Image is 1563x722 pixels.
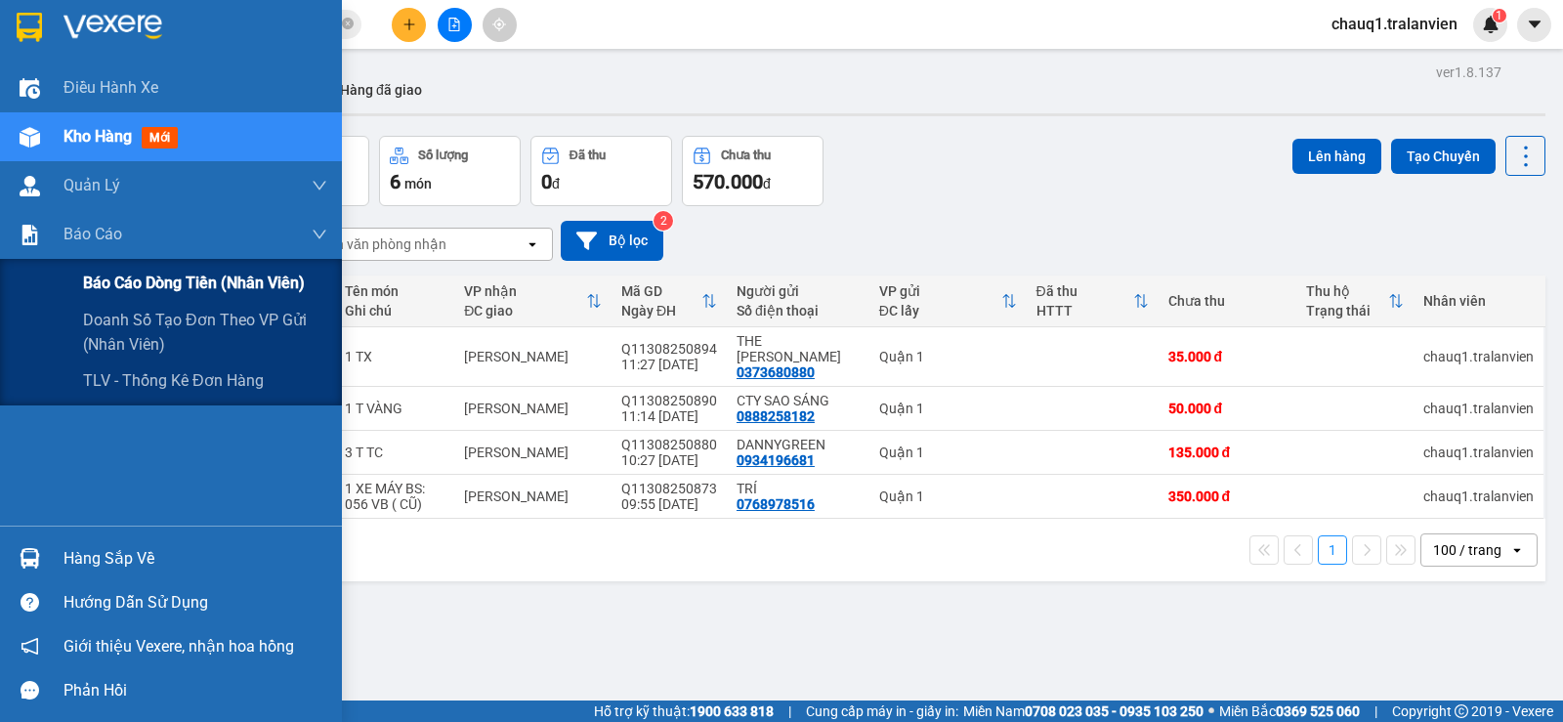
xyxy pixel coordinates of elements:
[1306,283,1388,299] div: Thu hộ
[1423,445,1534,460] div: chauq1.tralanvien
[63,634,294,658] span: Giới thiệu Vexere, nhận hoa hồng
[530,136,672,206] button: Đã thu0đ
[552,176,560,191] span: đ
[464,445,602,460] div: [PERSON_NAME]
[464,488,602,504] div: [PERSON_NAME]
[464,283,586,299] div: VP nhận
[737,452,815,468] div: 0934196681
[1423,293,1534,309] div: Nhân viên
[693,170,763,193] span: 570.000
[312,227,327,242] span: down
[879,303,1001,319] div: ĐC lấy
[737,303,860,319] div: Số điện thoại
[1208,707,1214,715] span: ⚪️
[1306,303,1388,319] div: Trạng thái
[20,176,40,196] img: warehouse-icon
[63,75,158,100] span: Điều hành xe
[83,271,305,295] span: Báo cáo dòng tiền (nhân viên)
[541,170,552,193] span: 0
[594,701,774,722] span: Hỗ trợ kỹ thuật:
[621,341,717,357] div: Q11308250894
[1025,703,1204,719] strong: 0708 023 035 - 0935 103 250
[570,149,606,162] div: Đã thu
[21,637,39,656] span: notification
[345,303,444,319] div: Ghi chú
[1526,16,1543,33] span: caret-down
[342,18,354,29] span: close-circle
[17,13,42,42] img: logo-vxr
[390,170,401,193] span: 6
[737,283,860,299] div: Người gửi
[345,445,444,460] div: 3 T TC
[1374,701,1377,722] span: |
[1316,12,1473,36] span: chauq1.tralanvien
[324,66,438,113] button: Hàng đã giao
[63,222,122,246] span: Báo cáo
[621,303,701,319] div: Ngày ĐH
[879,283,1001,299] div: VP gửi
[1496,9,1502,22] span: 1
[1318,535,1347,565] button: 1
[1168,293,1287,309] div: Chưa thu
[682,136,824,206] button: Chưa thu570.000đ
[464,349,602,364] div: [PERSON_NAME]
[21,681,39,700] span: message
[63,588,327,617] div: Hướng dẫn sử dụng
[345,481,444,512] div: 1 XE MÁY BS: 056 VB ( CŨ)
[963,701,1204,722] span: Miền Nam
[621,437,717,452] div: Q11308250880
[621,283,701,299] div: Mã GD
[879,488,1017,504] div: Quận 1
[345,283,444,299] div: Tên món
[63,544,327,573] div: Hàng sắp về
[737,333,860,364] div: THE DOUGH HANN
[621,357,717,372] div: 11:27 [DATE]
[392,8,426,42] button: plus
[312,234,446,254] div: Chọn văn phòng nhận
[1036,283,1133,299] div: Đã thu
[788,701,791,722] span: |
[1168,488,1287,504] div: 350.000 đ
[83,308,327,357] span: Doanh số tạo đơn theo VP gửi (nhân viên)
[1219,701,1360,722] span: Miền Bắc
[142,127,178,149] span: mới
[621,496,717,512] div: 09:55 [DATE]
[1168,401,1287,416] div: 50.000 đ
[20,127,40,148] img: warehouse-icon
[1168,349,1287,364] div: 35.000 đ
[737,408,815,424] div: 0888258182
[737,364,815,380] div: 0373680880
[879,349,1017,364] div: Quận 1
[20,548,40,569] img: warehouse-icon
[438,8,472,42] button: file-add
[1517,8,1551,42] button: caret-down
[806,701,958,722] span: Cung cấp máy in - giấy in:
[621,393,717,408] div: Q11308250890
[492,18,506,31] span: aim
[1423,349,1534,364] div: chauq1.tralanvien
[464,401,602,416] div: [PERSON_NAME]
[1423,401,1534,416] div: chauq1.tralanvien
[879,401,1017,416] div: Quận 1
[1391,139,1496,174] button: Tạo Chuyến
[1168,445,1287,460] div: 135.000 đ
[379,136,521,206] button: Số lượng6món
[20,78,40,99] img: warehouse-icon
[879,445,1017,460] div: Quận 1
[721,149,771,162] div: Chưa thu
[1455,704,1468,718] span: copyright
[20,225,40,245] img: solution-icon
[621,481,717,496] div: Q11308250873
[1296,276,1414,327] th: Toggle SortBy
[1509,542,1525,558] svg: open
[612,276,727,327] th: Toggle SortBy
[345,349,444,364] div: 1 TX
[525,236,540,252] svg: open
[404,176,432,191] span: món
[1292,139,1381,174] button: Lên hàng
[1493,9,1506,22] sup: 1
[83,368,264,393] span: TLV - Thống kê đơn hàng
[763,176,771,191] span: đ
[483,8,517,42] button: aim
[464,303,586,319] div: ĐC giao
